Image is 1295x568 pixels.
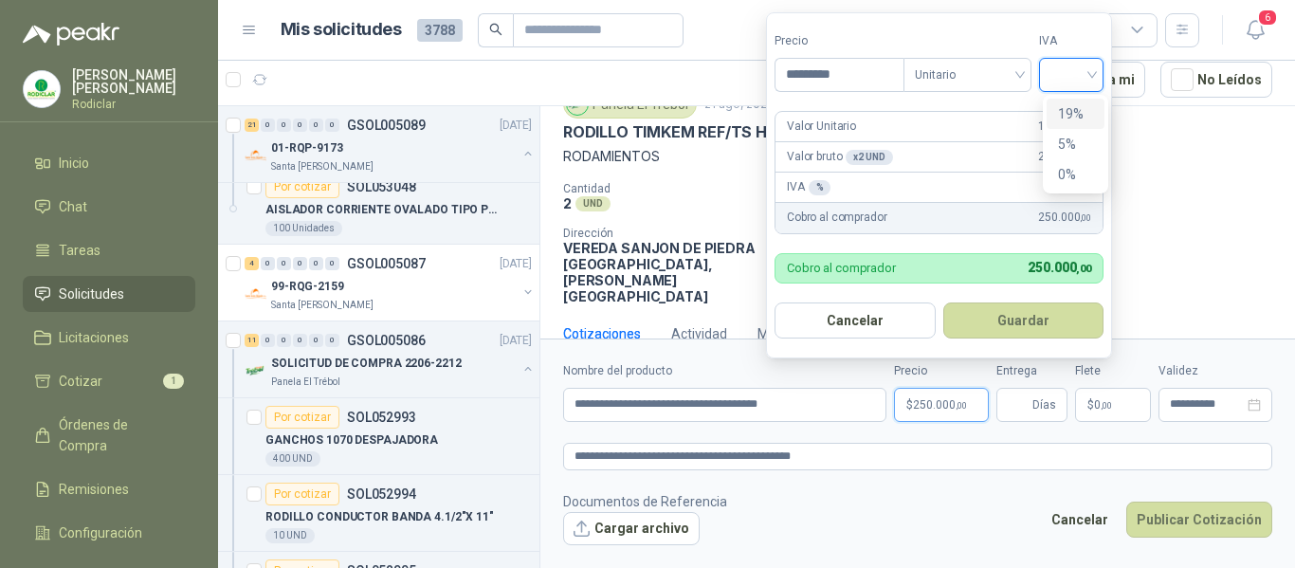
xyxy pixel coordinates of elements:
[261,334,275,347] div: 0
[271,355,462,373] p: SOLICITUD DE COMPRA 2206-2212
[265,406,339,429] div: Por cotizar
[309,119,323,132] div: 0
[500,332,532,350] p: [DATE]
[1126,502,1272,538] button: Publicar Cotización
[265,175,339,198] div: Por cotizar
[265,508,494,526] p: RODILLO CONDUCTOR BANDA 4.1/2"X 11"
[293,119,307,132] div: 0
[245,334,259,347] div: 11
[563,491,727,512] p: Documentos de Referencia
[163,374,184,389] span: 1
[265,451,320,467] div: 400 UND
[245,329,536,390] a: 11 0 0 0 0 0 GSOL005086[DATE] Company LogoSOLICITUD DE COMPRA 2206-2212Panela El Trébol
[347,119,426,132] p: GSOL005089
[245,114,536,174] a: 21 0 0 0 0 0 GSOL005089[DATE] Company Logo01-RQP-9173Santa [PERSON_NAME]
[1087,399,1094,411] span: $
[1075,362,1151,380] label: Flete
[489,23,502,36] span: search
[59,522,142,543] span: Configuración
[1058,103,1093,124] div: 19%
[59,327,129,348] span: Licitaciones
[787,148,893,166] p: Valor bruto
[563,195,572,211] p: 2
[23,363,195,399] a: Cotizar1
[218,475,539,552] a: Por cotizarSOL052994RODILLO CONDUCTOR BANDA 4.1/2"X 11"10 UND
[23,276,195,312] a: Solicitudes
[59,153,89,174] span: Inicio
[575,196,611,211] div: UND
[787,118,856,136] p: Valor Unitario
[563,227,772,240] p: Dirección
[757,323,815,344] div: Mensajes
[1038,118,1091,136] span: 125.000
[293,334,307,347] div: 0
[277,119,291,132] div: 0
[417,19,463,42] span: 3788
[1028,260,1091,275] span: 250.000
[775,302,936,339] button: Cancelar
[245,119,259,132] div: 21
[325,257,339,270] div: 0
[1038,148,1091,166] span: 250.000
[23,23,119,46] img: Logo peakr
[309,257,323,270] div: 0
[956,400,967,411] span: ,00
[563,146,1272,167] p: RODAMIENTOS
[347,257,426,270] p: GSOL005087
[787,209,886,227] p: Cobro al comprador
[218,168,539,245] a: Por cotizarSOL053048AISLADOR CORRIENTE OVALADO TIPO PERA100 Unidades
[325,119,339,132] div: 0
[787,262,896,274] p: Cobro al comprador
[943,302,1104,339] button: Guardar
[1039,32,1103,50] label: IVA
[1032,389,1056,421] span: Días
[59,240,100,261] span: Tareas
[563,512,700,546] button: Cargar archivo
[277,334,291,347] div: 0
[23,407,195,464] a: Órdenes de Compra
[500,117,532,135] p: [DATE]
[72,99,195,110] p: Rodiclar
[809,180,831,195] div: %
[1238,13,1272,47] button: 6
[1038,209,1091,227] span: 250.000
[563,122,914,142] p: RODILLO TIMKEM REF/TS HM518445/HM518410
[787,178,830,196] p: IVA
[265,528,315,543] div: 10 UND
[913,399,967,411] span: 250.000
[245,359,267,382] img: Company Logo
[347,334,426,347] p: GSOL005086
[1075,388,1151,422] p: $ 0,00
[261,257,275,270] div: 0
[325,334,339,347] div: 0
[894,362,989,380] label: Precio
[563,362,886,380] label: Nombre del producto
[563,240,772,304] p: VEREDA SANJON DE PIEDRA [GEOGRAPHIC_DATA] , [PERSON_NAME][GEOGRAPHIC_DATA]
[1158,362,1272,380] label: Validez
[271,159,374,174] p: Santa [PERSON_NAME]
[846,150,892,165] div: x 2 UND
[23,471,195,507] a: Remisiones
[72,68,195,95] p: [PERSON_NAME] [PERSON_NAME]
[59,414,177,456] span: Órdenes de Compra
[347,487,416,501] p: SOL052994
[23,232,195,268] a: Tareas
[1047,129,1104,159] div: 5%
[1080,212,1091,223] span: ,00
[563,182,812,195] p: Cantidad
[1047,159,1104,190] div: 0%
[59,284,124,304] span: Solicitudes
[500,255,532,273] p: [DATE]
[1058,134,1093,155] div: 5%
[1160,62,1272,98] button: No Leídos
[23,515,195,551] a: Configuración
[265,431,438,449] p: GANCHOS 1070 DESPAJADORA
[894,388,989,422] p: $250.000,00
[265,483,339,505] div: Por cotizar
[245,144,267,167] img: Company Logo
[347,411,416,424] p: SOL052993
[23,320,195,356] a: Licitaciones
[996,362,1067,380] label: Entrega
[59,371,102,392] span: Cotizar
[265,221,342,236] div: 100 Unidades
